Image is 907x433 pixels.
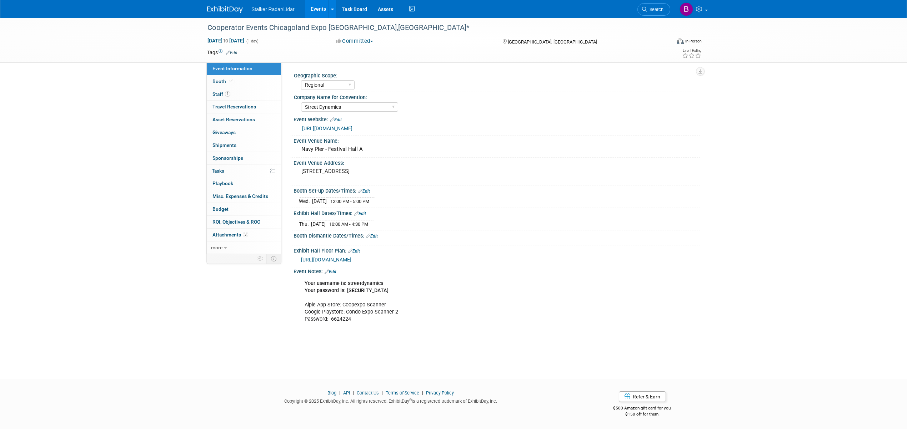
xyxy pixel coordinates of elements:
[305,287,389,294] b: Your password is: [SECURITY_DATA]
[212,78,234,84] span: Booth
[330,199,369,204] span: 12:00 PM - 5:00 PM
[351,390,356,396] span: |
[267,254,281,263] td: Toggle Event Tabs
[301,257,351,263] a: [URL][DOMAIN_NAME]
[207,101,281,113] a: Travel Reservations
[426,390,454,396] a: Privacy Policy
[294,245,700,255] div: Exhibit Hall Floor Plan:
[330,117,342,122] a: Edit
[212,232,248,238] span: Attachments
[386,390,419,396] a: Terms of Service
[327,390,336,396] a: Blog
[348,249,360,254] a: Edit
[294,114,700,123] div: Event Website:
[343,390,350,396] a: API
[212,142,236,148] span: Shipments
[207,203,281,215] a: Budget
[508,39,597,45] span: [GEOGRAPHIC_DATA], [GEOGRAPHIC_DATA]
[207,241,281,254] a: more
[329,221,368,227] span: 10:00 AM - 4:30 PM
[207,229,281,241] a: Attachments3
[207,49,237,56] td: Tags
[685,39,702,44] div: In-Person
[207,62,281,75] a: Event Information
[301,168,455,174] pre: [STREET_ADDRESS]
[294,92,697,101] div: Company Name for Convention:
[207,6,243,13] img: ExhibitDay
[212,66,252,71] span: Event Information
[207,177,281,190] a: Playbook
[300,276,621,326] div: Alple App Store: Coopexpo Scanner Google Playstore: Condo Expo Scanner 2 Password: 6624224
[254,254,267,263] td: Personalize Event Tab Strip
[225,91,230,97] span: 1
[294,185,700,195] div: Booth Set-up Dates/Times:
[222,38,229,44] span: to
[243,232,248,237] span: 3
[207,216,281,228] a: ROI, Objectives & ROO
[294,230,700,240] div: Booth Dismantle Dates/Times:
[294,70,697,79] div: Geographic Scope:
[325,269,336,274] a: Edit
[207,75,281,88] a: Booth
[294,208,700,217] div: Exhibit Hall Dates/Times:
[299,198,312,205] td: Wed.
[366,234,378,239] a: Edit
[207,126,281,139] a: Giveaways
[207,139,281,152] a: Shipments
[205,21,660,34] div: Cooperator Events Chicagoland Expo [GEOGRAPHIC_DATA],[GEOGRAPHIC_DATA]*
[294,136,700,144] div: Event Venue Name:
[299,220,311,228] td: Thu.
[312,198,327,205] td: [DATE]
[628,37,702,48] div: Event Format
[682,49,701,52] div: Event Rating
[680,2,693,16] img: Brooke Journet
[211,245,222,250] span: more
[357,390,379,396] a: Contact Us
[585,401,700,417] div: $500 Amazon gift card for you,
[207,152,281,164] a: Sponsorships
[637,3,670,16] a: Search
[212,180,233,186] span: Playbook
[212,91,230,97] span: Staff
[212,206,229,212] span: Budget
[380,390,385,396] span: |
[354,211,366,216] a: Edit
[246,39,259,44] span: (1 day)
[337,390,342,396] span: |
[358,189,370,194] a: Edit
[251,6,295,12] span: Stalker Radar/Lidar
[212,129,236,135] span: Giveaways
[212,168,224,174] span: Tasks
[334,37,376,45] button: Committed
[311,220,326,228] td: [DATE]
[212,155,243,161] span: Sponsorships
[212,193,268,199] span: Misc. Expenses & Credits
[294,158,700,167] div: Event Venue Address:
[207,396,574,404] div: Copyright © 2025 ExhibitDay, Inc. All rights reserved. ExhibitDay is a registered trademark of Ex...
[420,390,425,396] span: |
[212,219,260,225] span: ROI, Objectives & ROO
[229,79,233,83] i: Booth reservation complete
[207,190,281,203] a: Misc. Expenses & Credits
[677,38,684,44] img: Format-Inperson.png
[226,50,237,55] a: Edit
[207,88,281,101] a: Staff1
[299,144,695,155] div: Navy Pier - Festival Hall A
[207,37,245,44] span: [DATE] [DATE]
[294,266,700,275] div: Event Notes:
[207,113,281,126] a: Asset Reservations
[212,117,255,122] span: Asset Reservations
[212,104,256,109] span: Travel Reservations
[302,126,352,131] a: [URL][DOMAIN_NAME]
[619,391,666,402] a: Refer & Earn
[305,280,383,286] b: Your username is: streetdynamics
[409,398,412,402] sup: ®
[647,7,663,12] span: Search
[585,411,700,417] div: $150 off for them.
[207,165,281,177] a: Tasks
